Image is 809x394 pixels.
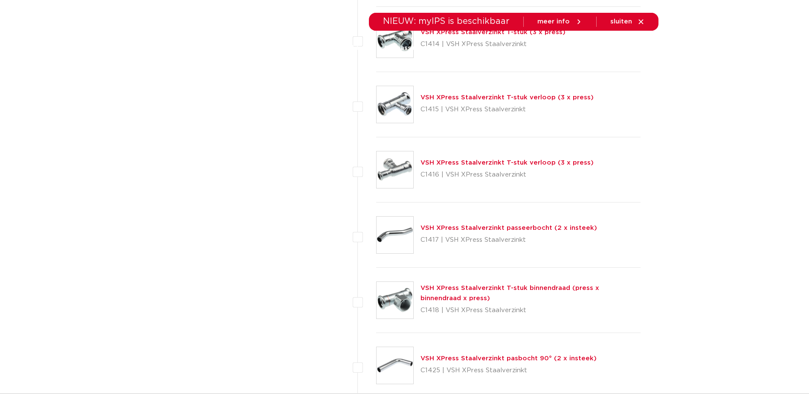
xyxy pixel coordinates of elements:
[499,31,527,65] a: services
[420,103,594,116] p: C1415 | VSH XPress Staalverzinkt
[420,355,597,362] a: VSH XPress Staalverzinkt pasbocht 90° (2 x insteek)
[420,159,594,166] a: VSH XPress Staalverzinkt T-stuk verloop (3 x press)
[420,304,641,317] p: C1418 | VSH XPress Staalverzinkt
[340,31,367,65] a: markten
[377,86,413,123] img: Thumbnail for VSH XPress Staalverzinkt T-stuk verloop (3 x press)
[377,217,413,253] img: Thumbnail for VSH XPress Staalverzinkt passeerbocht (2 x insteek)
[384,31,429,65] a: toepassingen
[446,31,482,65] a: downloads
[537,18,570,25] span: meer info
[420,94,594,101] a: VSH XPress Staalverzinkt T-stuk verloop (3 x press)
[420,168,594,182] p: C1416 | VSH XPress Staalverzinkt
[616,31,624,65] div: my IPS
[544,31,573,65] a: over ons
[288,31,573,65] nav: Menu
[420,233,597,247] p: C1417 | VSH XPress Staalverzinkt
[377,347,413,384] img: Thumbnail for VSH XPress Staalverzinkt pasbocht 90° (2 x insteek)
[537,18,583,26] a: meer info
[610,18,632,25] span: sluiten
[377,151,413,188] img: Thumbnail for VSH XPress Staalverzinkt T-stuk verloop (3 x press)
[420,225,597,231] a: VSH XPress Staalverzinkt passeerbocht (2 x insteek)
[288,31,323,65] a: producten
[420,285,599,301] a: VSH XPress Staalverzinkt T-stuk binnendraad (press x binnendraad x press)
[377,282,413,319] img: Thumbnail for VSH XPress Staalverzinkt T-stuk binnendraad (press x binnendraad x press)
[420,364,597,377] p: C1425 | VSH XPress Staalverzinkt
[383,17,510,26] span: NIEUW: myIPS is beschikbaar
[610,18,645,26] a: sluiten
